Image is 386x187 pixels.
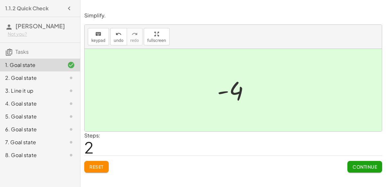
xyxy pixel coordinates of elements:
span: 2 [84,137,94,157]
i: Task finished and correct. [67,61,75,69]
div: Not you? [8,31,75,37]
button: fullscreen [144,28,170,45]
span: redo [130,38,139,43]
span: Reset [89,164,104,170]
h4: 1.1.2 Quick Check [5,5,49,12]
span: [PERSON_NAME] [15,22,65,30]
button: keyboardkeypad [88,28,109,45]
span: keypad [91,38,106,43]
div: 2. Goal state [5,74,57,82]
i: Task not started. [67,151,75,159]
i: Task not started. [67,113,75,120]
button: redoredo [127,28,142,45]
i: Task not started. [67,87,75,95]
p: Simplify. [84,12,382,19]
span: Tasks [15,48,29,55]
div: 5. Goal state [5,113,57,120]
div: 6. Goal state [5,126,57,133]
span: undo [114,38,124,43]
i: keyboard [95,30,101,38]
i: Task not started. [67,100,75,108]
i: Task not started. [67,74,75,82]
i: Task not started. [67,126,75,133]
i: Task not started. [67,138,75,146]
label: Steps: [84,132,100,139]
div: 3. Line it up [5,87,57,95]
i: undo [115,30,122,38]
button: undoundo [110,28,127,45]
i: redo [132,30,138,38]
button: Reset [84,161,109,173]
span: Continue [353,164,377,170]
div: 1. Goal state [5,61,57,69]
span: fullscreen [147,38,166,43]
button: Continue [347,161,382,173]
div: 8. Goal state [5,151,57,159]
div: 7. Goal state [5,138,57,146]
div: 4. Goal state [5,100,57,108]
